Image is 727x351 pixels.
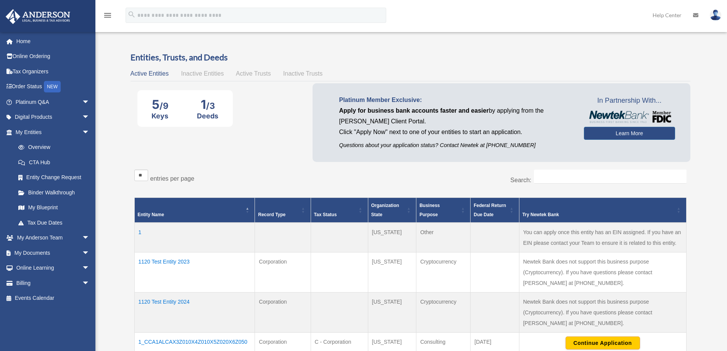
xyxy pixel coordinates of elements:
[181,70,224,77] span: Inactive Entities
[5,79,101,95] a: Order StatusNEW
[5,64,101,79] a: Tax Organizers
[339,107,489,114] span: Apply for business bank accounts faster and easier
[339,105,572,127] p: by applying from the [PERSON_NAME] Client Portal.
[82,275,97,291] span: arrow_drop_down
[11,185,97,200] a: Binder Walkthrough
[152,97,168,112] div: 5
[416,252,471,293] td: Cryptocurrency
[255,198,311,223] th: Record Type: Activate to sort
[5,94,101,110] a: Platinum Q&Aarrow_drop_down
[150,175,195,182] label: entries per page
[82,110,97,125] span: arrow_drop_down
[236,70,271,77] span: Active Trusts
[11,215,97,230] a: Tax Due Dates
[5,260,101,276] a: Online Learningarrow_drop_down
[255,252,311,293] td: Corporation
[258,212,285,217] span: Record Type
[588,111,671,123] img: NewtekBankLogoSM.png
[5,110,101,125] a: Digital Productsarrow_drop_down
[5,230,101,246] a: My Anderson Teamarrow_drop_down
[197,112,218,120] div: Deeds
[160,101,168,111] span: /9
[82,230,97,246] span: arrow_drop_down
[519,252,686,293] td: Newtek Bank does not support this business purpose (Cryptocurrency). If you have questions please...
[522,210,675,219] div: Try Newtek Bank
[519,293,686,333] td: Newtek Bank does not support this business purpose (Cryptocurrency). If you have questions please...
[152,112,168,120] div: Keys
[471,198,519,223] th: Federal Return Due Date: Activate to sort
[127,10,136,19] i: search
[419,203,440,217] span: Business Purpose
[138,212,164,217] span: Entity Name
[339,95,572,105] p: Platinum Member Exclusive:
[255,293,311,333] td: Corporation
[5,275,101,291] a: Billingarrow_drop_down
[311,198,368,223] th: Tax Status: Activate to sort
[283,70,322,77] span: Inactive Trusts
[510,177,531,183] label: Search:
[197,97,218,112] div: 1
[11,170,97,185] a: Entity Change Request
[710,10,721,21] img: User Pic
[339,127,572,137] p: Click "Apply Now" next to one of your entities to start an application.
[82,125,97,140] span: arrow_drop_down
[371,203,399,217] span: Organization State
[82,94,97,110] span: arrow_drop_down
[339,141,572,150] p: Questions about your application status? Contact Newtek at [PHONE_NUMBER]
[134,223,255,252] td: 1
[82,245,97,261] span: arrow_drop_down
[44,81,61,92] div: NEW
[5,291,101,306] a: Events Calendar
[584,95,675,107] span: In Partnership With...
[206,101,215,111] span: /3
[103,13,112,20] a: menu
[134,198,255,223] th: Entity Name: Activate to invert sorting
[416,293,471,333] td: Cryptocurrency
[368,198,416,223] th: Organization State: Activate to sort
[131,52,690,63] h3: Entities, Trusts, and Deeds
[314,212,337,217] span: Tax Status
[368,293,416,333] td: [US_STATE]
[103,11,112,20] i: menu
[134,252,255,293] td: 1120 Test Entity 2023
[566,336,640,349] button: Continue Application
[368,223,416,252] td: [US_STATE]
[134,293,255,333] td: 1120 Test Entity 2024
[11,155,97,170] a: CTA Hub
[416,223,471,252] td: Other
[11,140,93,155] a: Overview
[5,245,101,260] a: My Documentsarrow_drop_down
[474,203,506,217] span: Federal Return Due Date
[5,49,101,64] a: Online Ordering
[519,198,686,223] th: Try Newtek Bank : Activate to sort
[3,9,73,24] img: Anderson Advisors Platinum Portal
[584,127,675,140] a: Learn More
[519,223,686,252] td: You can apply once this entity has an EIN assigned. If you have an EIN please contact your Team t...
[5,34,101,49] a: Home
[416,198,471,223] th: Business Purpose: Activate to sort
[82,260,97,276] span: arrow_drop_down
[368,252,416,293] td: [US_STATE]
[5,125,97,140] a: My Entitiesarrow_drop_down
[131,70,169,77] span: Active Entities
[11,200,97,215] a: My Blueprint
